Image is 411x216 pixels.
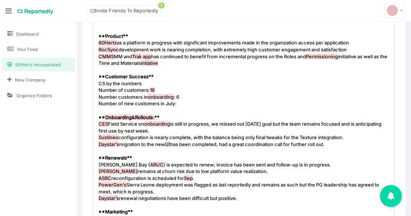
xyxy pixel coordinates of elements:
[99,162,331,168] span: [PERSON_NAME] Bay ( ) is expected to renew; invoice has been sent and follow-up is in progress.
[99,141,119,147] span: Daystar’s
[144,121,170,127] span: onboarding
[105,114,132,120] span: Onboarding
[150,87,155,93] span: 16
[99,54,388,66] span: MM and has continued to benefit from incremental progress on the Roles and initiative as well as ...
[99,54,114,59] span: CMMS
[105,155,127,161] span: Renewals
[99,182,380,195] span: Sierra Leone deployment was flagged as last reportedly and remains as such but the PG leadership ...
[99,94,179,100] span: Number customers in : 6
[15,62,61,68] span: 60Hertz Incorporated
[99,121,383,134] span: Field Service on is still in progress, we missed out [DATE] goal but the team remains focused and...
[99,101,178,106] span: Number of new customers in July:
[17,46,38,52] span: Your Feed
[132,54,142,59] span: Trak
[2,89,75,102] a: Organize Folders
[99,168,138,174] span: [PERSON_NAME]
[135,114,153,120] span: Rollouts
[150,162,164,168] span: ARUC
[184,175,193,181] span: Sep
[2,27,75,41] a: Dashboard
[99,47,119,52] span: RocSync
[99,141,324,147] span: migration to the new has been completed, had a great coordination call for further roll out.
[141,60,158,66] span: intiative
[15,77,46,83] span: New Company
[2,73,75,87] a: New Company
[99,175,111,181] span: ASRC
[99,175,194,181] span: reconfiguration is scheduled for .
[99,134,118,140] span: Sustineo
[99,40,117,46] span: 60Hertz
[148,94,174,100] span: onboarding
[99,47,347,52] span: development work is nearing completion, with extremely high customer engagement and satisfaction
[99,87,155,93] span: Number of customers:
[165,141,170,147] span: UI
[99,195,119,201] span: Daystar’s
[99,134,343,140] span: configuration is nearly complete, with the balance being only final tweaks for the Texture integr...
[105,209,128,215] span: Marketing
[153,114,154,120] span: :
[87,5,161,16] a: Invite Friends To Reportedly!
[158,2,165,9] span: !
[99,182,126,188] span: PowerGen’s
[99,195,237,201] span: renewal negotiations have been difficult but positive.
[105,33,123,39] span: Product
[2,58,75,71] a: 60Hertz Incorporated
[99,80,142,86] span: CS by the numbers
[132,114,135,120] span: &
[143,54,151,59] span: app
[306,54,338,59] span: Permissioning
[16,93,52,99] span: Organize Folders
[99,40,349,46] span: as a platform is progress with significant improvements made in the organization access per appli...
[2,43,75,56] a: Your Feed
[105,74,149,79] span: Customer Success
[99,168,268,174] span: remains at churn risk due to low platform value realization.
[99,121,108,127] span: CES
[17,5,54,18] a: Reportedly
[16,31,39,37] span: Dashboard
[387,5,398,16] img: svg+xml;base64,PD94bWwgdmVyc2lvbj0iMS4wIiBlbmNvZGluZz0iVVRGLTgiPz4KICAgICAg%0APHN2ZyB2ZXJzaW9uPSI...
